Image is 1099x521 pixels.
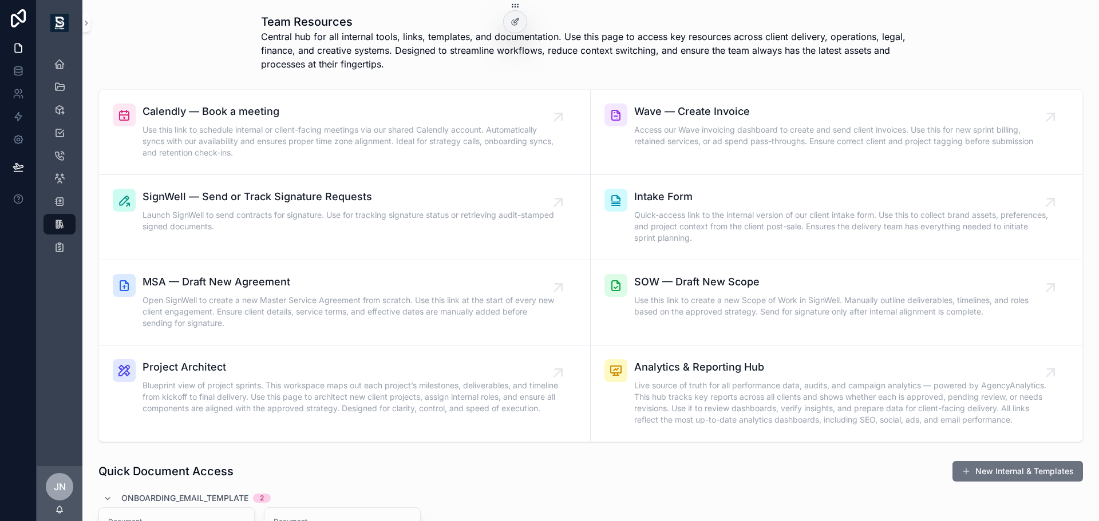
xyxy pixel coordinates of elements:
[634,104,1050,120] span: Wave — Create Invoice
[99,345,591,442] a: Project ArchitectBlueprint view of project sprints. This workspace maps out each project’s milest...
[143,359,558,375] span: Project Architect
[54,480,66,494] span: JN
[634,209,1050,244] span: Quick-access link to the internal version of our client intake form. Use this to collect brand as...
[634,189,1050,205] span: Intake Form
[98,463,234,479] h1: Quick Document Access
[634,295,1050,317] span: Use this link to create a new Scope of Work in SignWell. Manually outline deliverables, timelines...
[143,124,558,158] span: Use this link to schedule internal or client-facing meetings via our shared Calendly account. Aut...
[591,175,1082,260] a: Intake FormQuick-access link to the internal version of our client intake form. Use this to colle...
[143,104,558,120] span: Calendly — Book a meeting
[261,14,920,30] h1: Team Resources
[143,189,558,205] span: SignWell — Send or Track Signature Requests
[634,380,1050,425] span: Live source of truth for all performance data, audits, and campaign analytics — powered by Agency...
[591,345,1082,442] a: Analytics & Reporting HubLive source of truth for all performance data, audits, and campaign anal...
[952,461,1083,482] button: New Internal & Templates
[37,46,82,272] div: scrollable content
[634,274,1050,290] span: SOW — Draft New Scope
[143,380,558,414] span: Blueprint view of project sprints. This workspace maps out each project’s milestones, deliverable...
[121,492,248,504] span: ONBOARDING_EMAIL_TEMPLATE
[634,359,1050,375] span: Analytics & Reporting Hub
[261,30,920,71] span: Central hub for all internal tools, links, templates, and documentation. Use this page to access ...
[143,295,558,329] span: Open SignWell to create a new Master Service Agreement from scratch. Use this link at the start o...
[634,124,1050,147] span: Access our Wave invoicing dashboard to create and send client invoices. Use this for new sprint b...
[591,90,1082,175] a: Wave — Create InvoiceAccess our Wave invoicing dashboard to create and send client invoices. Use ...
[143,274,558,290] span: MSA — Draft New Agreement
[50,14,69,32] img: App logo
[99,90,591,175] a: Calendly — Book a meetingUse this link to schedule internal or client-facing meetings via our sha...
[99,175,591,260] a: SignWell — Send or Track Signature RequestsLaunch SignWell to send contracts for signature. Use f...
[260,494,264,503] div: 2
[99,260,591,345] a: MSA — Draft New AgreementOpen SignWell to create a new Master Service Agreement from scratch. Use...
[591,260,1082,345] a: SOW — Draft New ScopeUse this link to create a new Scope of Work in SignWell. Manually outline de...
[143,209,558,232] span: Launch SignWell to send contracts for signature. Use for tracking signature status or retrieving ...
